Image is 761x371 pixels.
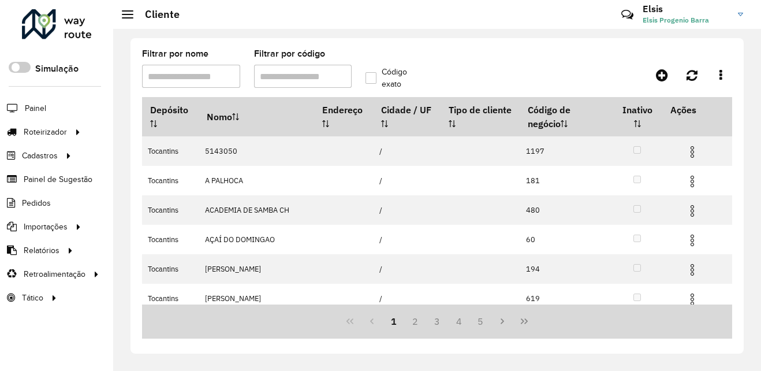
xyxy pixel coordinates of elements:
font: Inativo [622,104,652,116]
td: / [373,166,441,195]
td: 181 [520,166,613,195]
td: / [373,225,441,254]
button: 4 [448,310,470,332]
span: Painel [25,102,46,114]
button: Última página [513,310,535,332]
td: [PERSON_NAME] [199,254,315,284]
font: Filtrar por nome [142,49,208,58]
td: ACADEMIA DE SAMBA CH [199,195,315,225]
font: Depósito [150,104,188,116]
td: Tocantins [142,225,199,254]
font: Filtrar por código [254,49,325,58]
span: Painel de Sugestão [24,173,92,185]
td: Tocantins [142,166,199,195]
font: Nomo [207,111,232,123]
td: 5143050 [199,136,315,166]
span: Pedidos [22,197,51,209]
td: 480 [520,195,613,225]
td: Tocantins [142,136,199,166]
span: Retroalimentação [24,268,85,280]
font: Código exato [382,66,426,90]
td: 619 [520,284,613,313]
td: AÇAÍ DO DOMINGAO [199,225,315,254]
span: Elsis Progenio Barra [643,15,729,25]
td: 60 [520,225,613,254]
td: Tocantins [142,284,199,313]
td: / [373,136,441,166]
th: Ações [662,98,732,122]
button: Próxima Página [491,310,513,332]
span: Importações [24,221,68,233]
td: 1197 [520,136,613,166]
h3: Elsis [643,3,729,14]
td: / [373,284,441,313]
h2: Cliente [133,8,180,21]
font: Cidade / UF [381,104,431,116]
td: Tocantins [142,254,199,284]
span: Cadastros [22,150,58,162]
td: [PERSON_NAME] [199,284,315,313]
font: Tipo de cliente [449,104,512,116]
button: 2 [404,310,426,332]
td: 194 [520,254,613,284]
font: Código de negócio [528,104,570,129]
span: Relatórios [24,244,59,257]
td: / [373,195,441,225]
button: 1 [383,310,405,332]
span: Tático [22,292,43,304]
button: 3 [426,310,448,332]
button: 5 [470,310,492,332]
label: Simulação [35,62,79,76]
td: / [373,254,441,284]
td: A PALHOCA [199,166,315,195]
td: Tocantins [142,195,199,225]
a: Contato Rápido [615,2,640,27]
span: Roteirizador [24,126,67,138]
font: Endereço [322,104,363,116]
